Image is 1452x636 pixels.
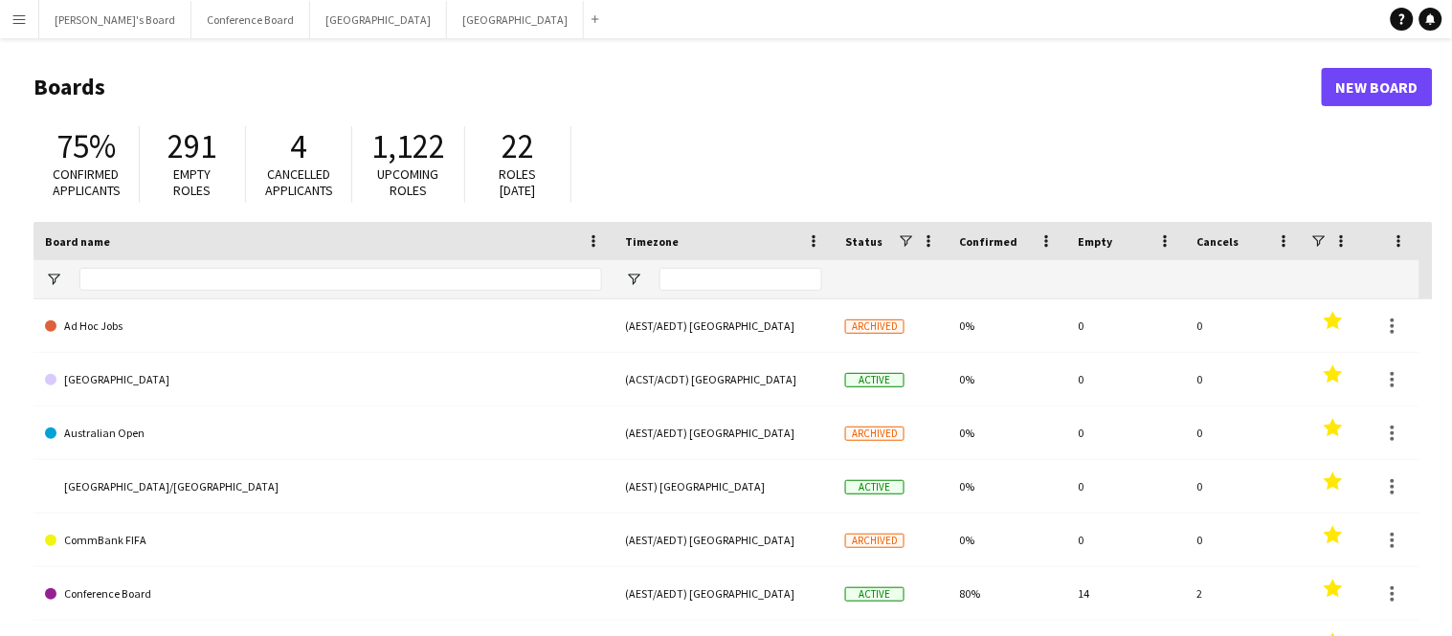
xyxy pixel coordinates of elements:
span: Cancelled applicants [265,165,333,199]
div: 0 [1067,460,1186,513]
span: 1,122 [371,125,445,167]
div: 0 [1067,353,1186,406]
span: 291 [168,125,217,167]
a: CommBank FIFA [45,514,602,567]
div: 0 [1186,299,1305,352]
span: Empty [1079,234,1113,249]
span: Archived [845,534,905,548]
span: Confirmed applicants [53,165,121,199]
a: New Board [1322,68,1433,106]
div: 14 [1067,567,1186,620]
span: Upcoming roles [378,165,439,199]
div: 0% [949,299,1067,352]
div: (AEST/AEDT) [GEOGRAPHIC_DATA] [614,406,834,459]
div: 0 [1067,514,1186,566]
span: Archived [845,427,905,441]
a: Australian Open [45,406,602,460]
div: (AEST/AEDT) [GEOGRAPHIC_DATA] [614,299,834,352]
div: 0 [1186,406,1305,459]
a: Ad Hoc Jobs [45,299,602,353]
div: 0% [949,460,1067,513]
a: [GEOGRAPHIC_DATA] [45,353,602,406]
span: 22 [502,125,534,167]
button: [PERSON_NAME]'s Board [39,1,191,38]
div: 0% [949,406,1067,459]
span: Status [845,234,882,249]
button: Conference Board [191,1,310,38]
span: Timezone [625,234,679,249]
button: [GEOGRAPHIC_DATA] [447,1,584,38]
div: 2 [1186,567,1305,620]
span: Active [845,587,905,602]
input: Timezone Filter Input [659,268,822,291]
span: Empty roles [174,165,212,199]
div: (AEST) [GEOGRAPHIC_DATA] [614,460,834,513]
button: Open Filter Menu [625,271,642,288]
span: Cancels [1197,234,1240,249]
button: [GEOGRAPHIC_DATA] [310,1,447,38]
div: 0 [1186,460,1305,513]
input: Board name Filter Input [79,268,602,291]
h1: Boards [34,73,1322,101]
button: Open Filter Menu [45,271,62,288]
div: 0% [949,514,1067,566]
div: 0 [1186,353,1305,406]
a: [GEOGRAPHIC_DATA]/[GEOGRAPHIC_DATA] [45,460,602,514]
span: 4 [291,125,307,167]
span: Board name [45,234,110,249]
div: 0 [1186,514,1305,566]
div: 0 [1067,299,1186,352]
span: Active [845,480,905,494]
span: Active [845,373,905,387]
div: 0% [949,353,1067,406]
a: Conference Board [45,567,602,621]
div: (AEST/AEDT) [GEOGRAPHIC_DATA] [614,567,834,620]
span: Confirmed [960,234,1018,249]
div: 80% [949,567,1067,620]
div: (AEST/AEDT) [GEOGRAPHIC_DATA] [614,514,834,566]
div: (ACST/ACDT) [GEOGRAPHIC_DATA] [614,353,834,406]
div: 0 [1067,406,1186,459]
span: 75% [56,125,116,167]
span: Roles [DATE] [500,165,537,199]
span: Archived [845,319,905,334]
